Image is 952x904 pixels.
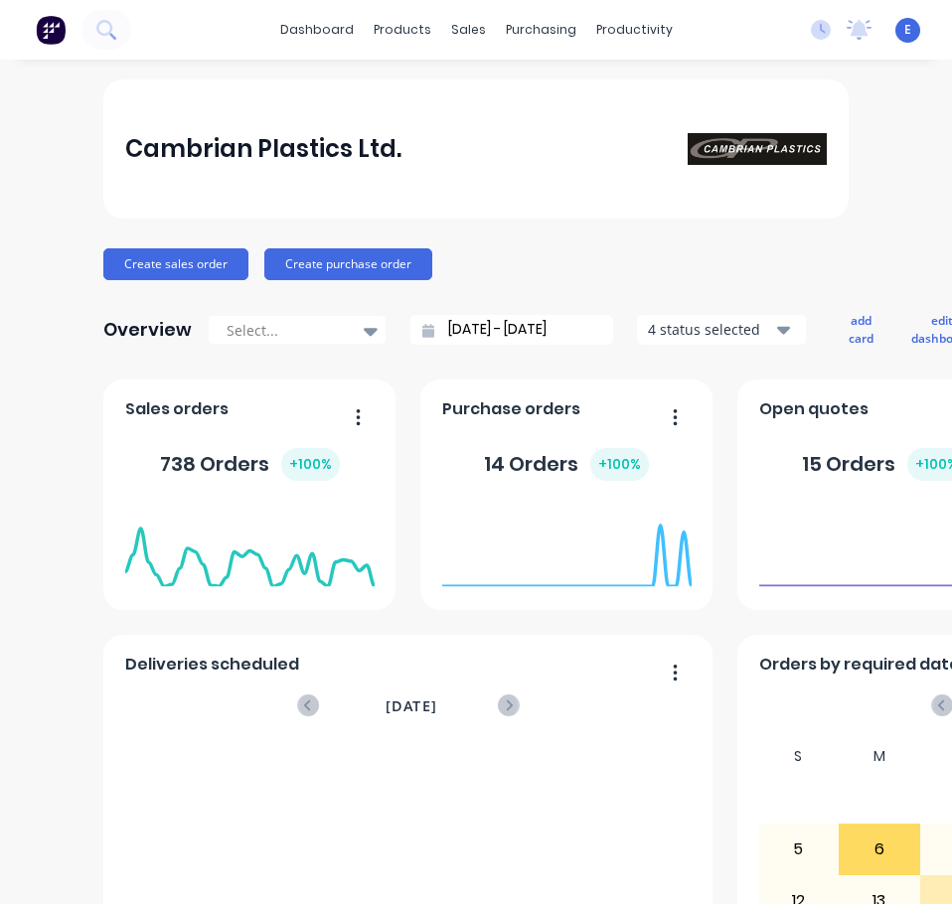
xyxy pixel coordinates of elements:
[586,15,683,45] div: productivity
[688,133,827,165] img: Cambrian Plastics Ltd.
[386,695,437,717] span: [DATE]
[840,825,919,874] div: 6
[442,397,580,421] span: Purchase orders
[281,448,340,481] div: + 100 %
[637,315,806,345] button: 4 status selected
[484,448,649,481] div: 14 Orders
[103,310,192,350] div: Overview
[125,129,401,169] div: Cambrian Plastics Ltd.
[125,397,229,421] span: Sales orders
[759,397,869,421] span: Open quotes
[839,742,920,771] div: M
[496,15,586,45] div: purchasing
[364,15,441,45] div: products
[103,248,248,280] button: Create sales order
[836,308,886,352] button: add card
[441,15,496,45] div: sales
[648,319,773,340] div: 4 status selected
[264,248,432,280] button: Create purchase order
[160,448,340,481] div: 738 Orders
[590,448,649,481] div: + 100 %
[759,825,839,874] div: 5
[904,21,911,39] span: E
[36,15,66,45] img: Factory
[758,742,840,771] div: S
[270,15,364,45] a: dashboard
